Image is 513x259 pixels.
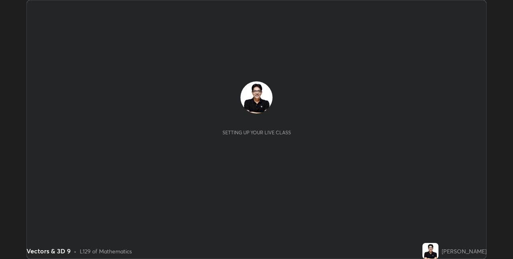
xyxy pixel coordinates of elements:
img: 6d797e2ea09447509fc7688242447a06.jpg [240,81,273,113]
div: Vectors & 3D 9 [26,246,71,256]
img: 6d797e2ea09447509fc7688242447a06.jpg [422,243,438,259]
div: Setting up your live class [222,129,291,136]
div: • [74,247,77,255]
div: [PERSON_NAME] [442,247,487,255]
div: L129 of Mathematics [80,247,132,255]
